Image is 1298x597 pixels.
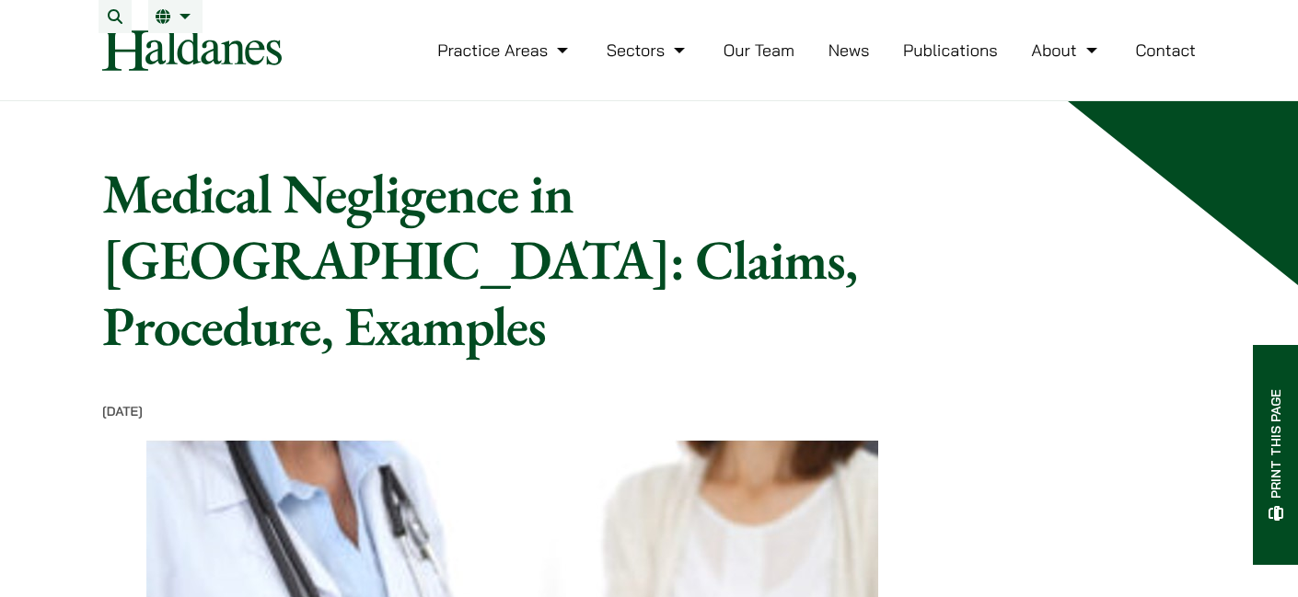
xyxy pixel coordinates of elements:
a: EN [156,9,195,24]
a: About [1031,40,1101,61]
a: Contact [1135,40,1196,61]
a: Practice Areas [437,40,573,61]
h1: Medical Negligence in [GEOGRAPHIC_DATA]: Claims, Procedure, Examples [102,160,1058,359]
a: Sectors [607,40,690,61]
a: Our Team [724,40,794,61]
a: Publications [903,40,998,61]
img: Logo of Haldanes [102,29,282,71]
time: [DATE] [102,403,143,419]
a: News [829,40,870,61]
